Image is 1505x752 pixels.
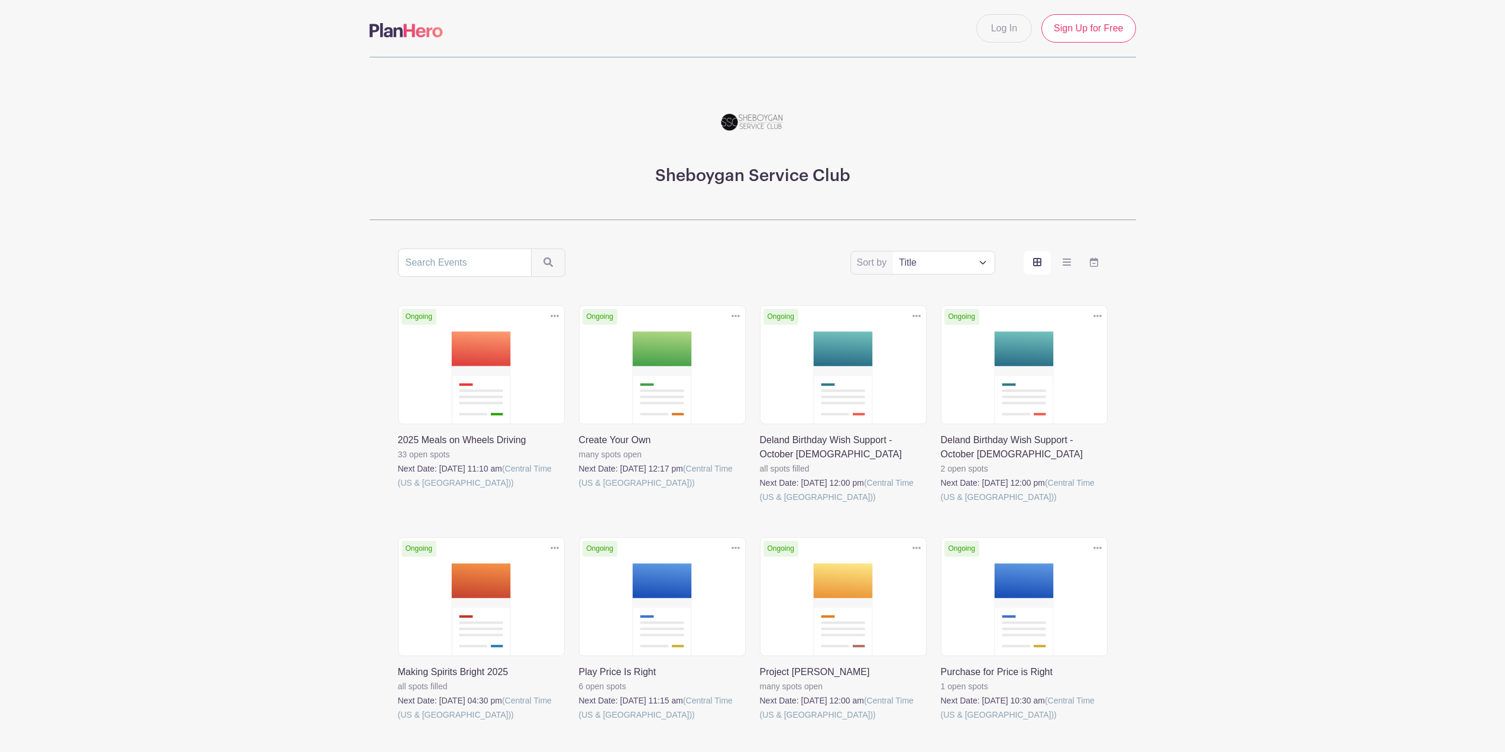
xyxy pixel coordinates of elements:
[717,86,788,157] img: SSC_Logo_NEW.png
[857,256,891,270] label: Sort by
[655,166,850,186] h3: Sheboygan Service Club
[976,14,1032,43] a: Log In
[398,248,532,277] input: Search Events
[1041,14,1135,43] a: Sign Up for Free
[1024,251,1108,275] div: order and view
[370,23,443,37] img: logo-507f7623f17ff9eddc593b1ce0a138ce2505c220e1c5a4e2b4648c50719b7d32.svg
